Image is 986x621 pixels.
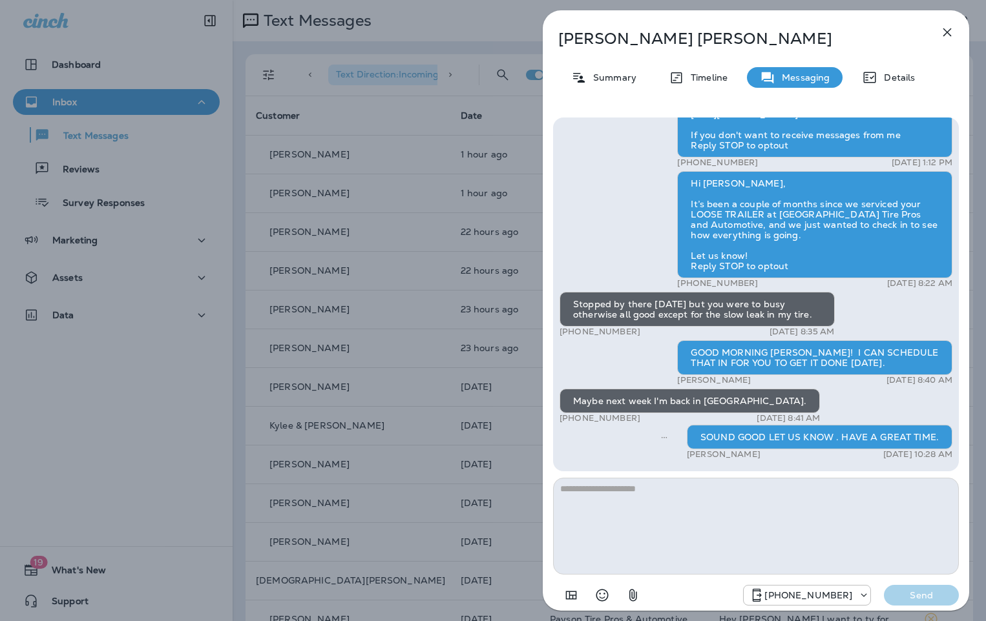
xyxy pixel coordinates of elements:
[687,449,760,460] p: [PERSON_NAME]
[877,72,915,83] p: Details
[886,375,952,385] p: [DATE] 8:40 AM
[560,292,835,327] div: Stopped by there [DATE] but you were to busy otherwise all good except for the slow leak in my tire.
[661,431,667,442] span: Sent
[775,72,830,83] p: Messaging
[677,278,758,289] p: [PHONE_NUMBER]
[764,590,852,600] p: [PHONE_NUMBER]
[560,413,640,423] p: [PHONE_NUMBER]
[587,72,636,83] p: Summary
[677,340,952,375] div: GOOD MORNING [PERSON_NAME]! I CAN SCHEDULE THAT IN FOR YOU TO GET IT DONE [DATE].
[770,327,835,337] p: [DATE] 8:35 AM
[684,72,728,83] p: Timeline
[883,449,952,460] p: [DATE] 10:28 AM
[744,587,870,603] div: +1 (928) 260-4498
[677,375,751,385] p: [PERSON_NAME]
[560,389,820,413] div: Maybe next week I'm back in [GEOGRAPHIC_DATA].
[560,327,640,337] p: [PHONE_NUMBER]
[892,158,952,168] p: [DATE] 1:12 PM
[589,582,615,608] button: Select an emoji
[687,425,952,449] div: SOUND GOOD LET US KNOW . HAVE A GREAT TIME.
[757,413,820,423] p: [DATE] 8:41 AM
[558,30,911,48] p: [PERSON_NAME] [PERSON_NAME]
[677,158,758,168] p: [PHONE_NUMBER]
[677,171,952,278] div: Hi [PERSON_NAME], It’s been a couple of months since we serviced your LOOSE TRAILER at [GEOGRAPHI...
[887,278,952,289] p: [DATE] 8:22 AM
[558,582,584,608] button: Add in a premade template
